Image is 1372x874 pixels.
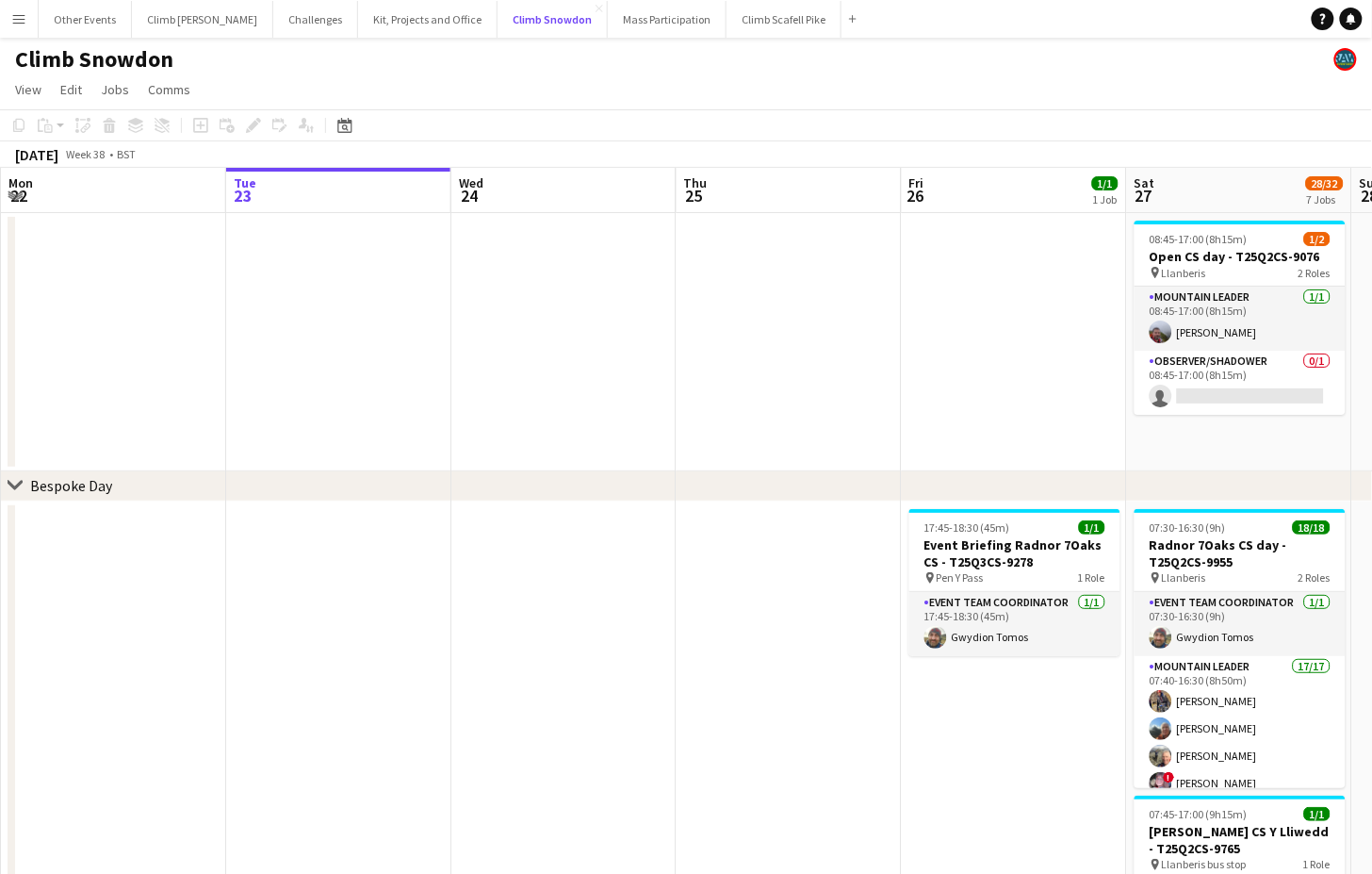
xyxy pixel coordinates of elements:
span: 25 [681,185,708,206]
span: Thu [684,174,708,191]
button: Challenges [273,1,358,38]
button: Climb [PERSON_NAME] [132,1,273,38]
span: 26 [906,185,924,206]
span: 23 [231,185,256,206]
span: 08:45-17:00 (8h15m) [1150,232,1248,246]
app-card-role: Observer/Shadower0/108:45-17:00 (8h15m) [1135,351,1346,415]
span: Llanberis [1162,570,1206,585]
h3: Open CS day - T25Q2CS-9076 [1135,248,1346,265]
div: 7 Jobs [1307,192,1343,206]
span: 07:30-16:30 (9h) [1150,520,1226,535]
button: Climb Scafell Pike [727,1,841,38]
a: Edit [53,77,90,102]
span: 2 Roles [1298,570,1331,585]
app-job-card: 07:30-16:30 (9h)18/18Radnor 7Oaks CS day - T25Q2CS-9955 Llanberis2 RolesEvent Team Coordinator1/1... [1135,509,1346,788]
span: 1/1 [1079,520,1105,535]
span: 1/1 [1092,176,1119,190]
a: Comms [140,77,198,102]
app-card-role: Mountain Leader1/108:45-17:00 (8h15m)[PERSON_NAME] [1135,287,1346,351]
button: Climb Snowdon [498,1,608,38]
div: 1 Job [1093,192,1118,206]
span: 2 Roles [1298,266,1331,280]
span: 28/32 [1306,176,1344,190]
span: ! [1164,772,1175,783]
span: 18/18 [1293,520,1331,535]
h3: Event Briefing Radnor 7Oaks CS - T25Q3CS-9278 [909,536,1120,570]
span: 22 [6,185,33,206]
span: 1 Role [1078,570,1105,585]
a: View [8,77,49,102]
span: 07:45-17:00 (9h15m) [1150,807,1248,821]
span: 17:45-18:30 (45m) [924,520,1010,535]
button: Other Events [39,1,132,38]
div: BST [117,147,136,161]
span: Llanberis [1162,266,1206,280]
app-job-card: 08:45-17:00 (8h15m)1/2Open CS day - T25Q2CS-9076 Llanberis2 RolesMountain Leader1/108:45-17:00 (8... [1135,221,1346,415]
app-card-role: Event Team Coordinator1/107:30-16:30 (9h)Gwydion Tomos [1135,592,1346,656]
button: Kit, Projects and Office [358,1,498,38]
span: Comms [148,81,190,98]
a: Jobs [93,77,137,102]
button: Mass Participation [608,1,727,38]
h1: Climb Snowdon [15,45,173,74]
div: [DATE] [15,145,58,164]
span: 27 [1132,185,1155,206]
span: Week 38 [62,147,109,161]
span: 24 [456,185,483,206]
h3: Radnor 7Oaks CS day - T25Q2CS-9955 [1135,536,1346,570]
h3: [PERSON_NAME] CS Y Lliwedd - T25Q2CS-9765 [1135,823,1346,857]
span: Pen Y Pass [937,570,984,585]
span: Tue [234,174,256,191]
span: Fri [909,174,924,191]
div: Bespoke Day [30,476,112,495]
span: View [15,81,41,98]
app-card-role: Event Team Coordinator1/117:45-18:30 (45m)Gwydion Tomos [909,592,1120,656]
app-job-card: 17:45-18:30 (45m)1/1Event Briefing Radnor 7Oaks CS - T25Q3CS-9278 Pen Y Pass1 RoleEvent Team Coor... [909,509,1120,656]
span: 1 Role [1303,857,1331,871]
span: Wed [459,174,483,191]
span: Edit [60,81,82,98]
span: 1/2 [1304,232,1331,246]
span: Sat [1135,174,1155,191]
app-user-avatar: Staff RAW Adventures [1334,48,1357,71]
span: Jobs [101,81,129,98]
span: 1/1 [1304,807,1331,821]
span: Llanberis bus stop [1162,857,1247,871]
span: Mon [8,174,33,191]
